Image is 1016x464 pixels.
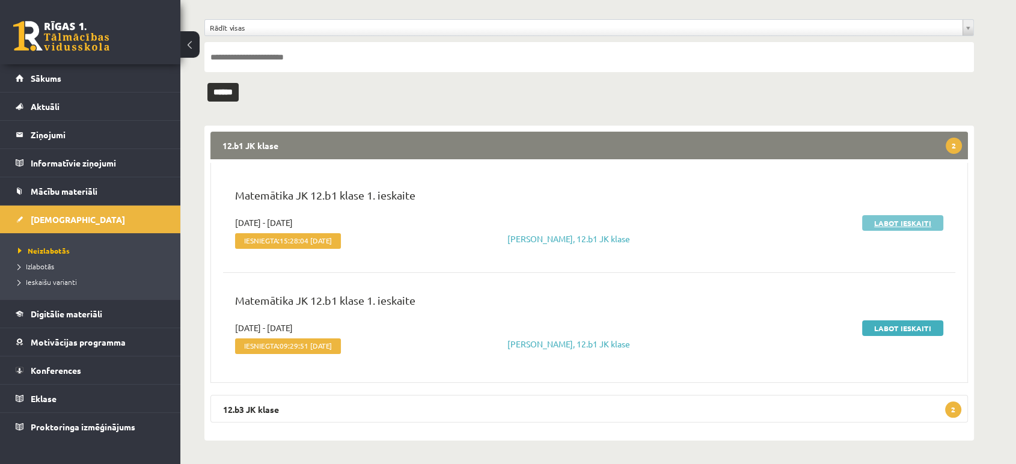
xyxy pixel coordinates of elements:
[16,356,165,384] a: Konferences
[18,261,168,272] a: Izlabotās
[16,121,165,148] a: Ziņojumi
[862,215,943,231] a: Labot ieskaiti
[31,101,60,112] span: Aktuāli
[16,413,165,441] a: Proktoringa izmēģinājums
[210,395,968,423] legend: 12.b3 JK klase
[235,233,341,249] span: Iesniegta:
[16,328,165,356] a: Motivācijas programma
[945,401,961,418] span: 2
[16,300,165,328] a: Digitālie materiāli
[507,233,630,244] a: [PERSON_NAME], 12.b1 JK klase
[946,138,962,154] span: 2
[280,236,332,245] span: 15:28:04 [DATE]
[235,292,943,314] p: Matemātika JK 12.b1 klase 1. ieskaite
[235,338,341,354] span: Iesniegta:
[235,322,293,334] span: [DATE] - [DATE]
[18,246,70,255] span: Neizlabotās
[31,393,57,404] span: Eklase
[16,385,165,412] a: Eklase
[18,277,77,287] span: Ieskaišu varianti
[16,93,165,120] a: Aktuāli
[507,338,630,349] a: [PERSON_NAME], 12.b1 JK klase
[18,261,54,271] span: Izlabotās
[235,187,943,209] p: Matemātika JK 12.b1 klase 1. ieskaite
[280,341,332,350] span: 09:29:51 [DATE]
[31,214,125,225] span: [DEMOGRAPHIC_DATA]
[210,20,958,35] span: Rādīt visas
[862,320,943,336] a: Labot ieskaiti
[31,421,135,432] span: Proktoringa izmēģinājums
[16,64,165,92] a: Sākums
[210,132,968,159] legend: 12.b1 JK klase
[31,365,81,376] span: Konferences
[16,149,165,177] a: Informatīvie ziņojumi
[31,73,61,84] span: Sākums
[13,21,109,51] a: Rīgas 1. Tālmācības vidusskola
[205,20,973,35] a: Rādīt visas
[31,337,126,347] span: Motivācijas programma
[18,245,168,256] a: Neizlabotās
[31,121,165,148] legend: Ziņojumi
[31,308,102,319] span: Digitālie materiāli
[235,216,293,229] span: [DATE] - [DATE]
[31,149,165,177] legend: Informatīvie ziņojumi
[31,186,97,197] span: Mācību materiāli
[18,276,168,287] a: Ieskaišu varianti
[16,206,165,233] a: [DEMOGRAPHIC_DATA]
[16,177,165,205] a: Mācību materiāli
